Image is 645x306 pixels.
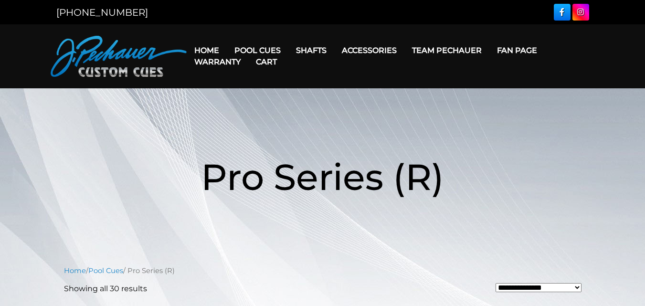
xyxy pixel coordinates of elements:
[227,38,288,63] a: Pool Cues
[56,7,148,18] a: [PHONE_NUMBER]
[187,38,227,63] a: Home
[404,38,489,63] a: Team Pechauer
[496,283,582,292] select: Shop order
[288,38,334,63] a: Shafts
[51,36,187,77] img: Pechauer Custom Cues
[201,155,444,199] span: Pro Series (R)
[64,266,86,275] a: Home
[187,50,248,74] a: Warranty
[489,38,545,63] a: Fan Page
[64,265,582,276] nav: Breadcrumb
[248,50,285,74] a: Cart
[334,38,404,63] a: Accessories
[88,266,123,275] a: Pool Cues
[64,283,147,295] p: Showing all 30 results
